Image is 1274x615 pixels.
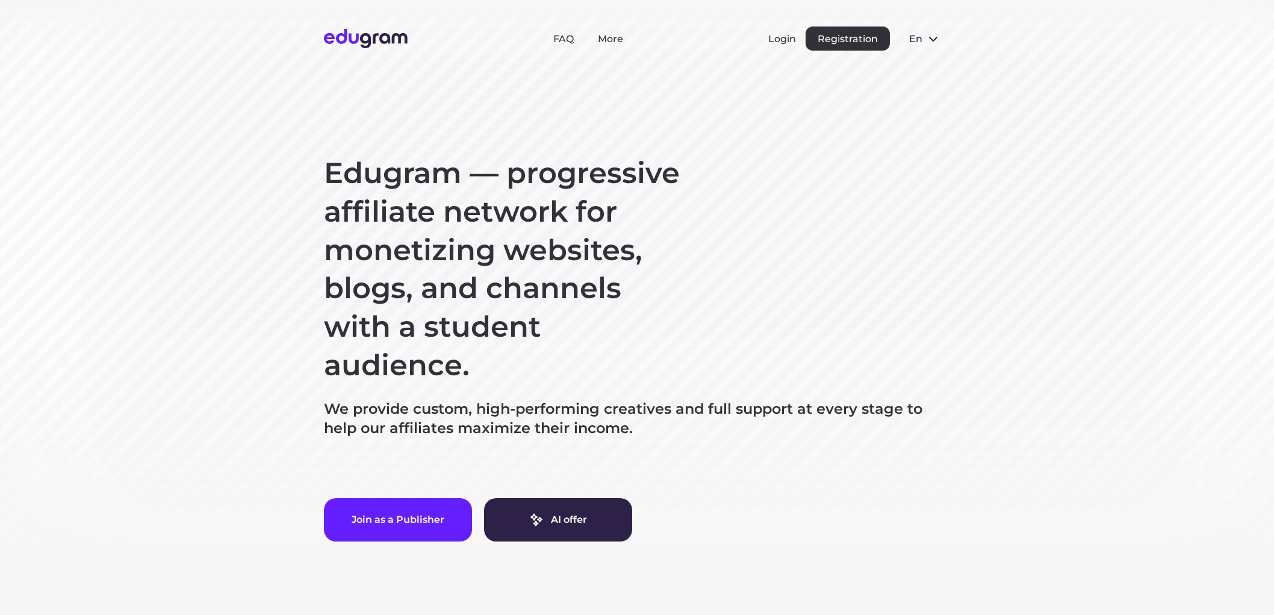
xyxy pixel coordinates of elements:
[553,33,574,45] a: FAQ
[768,33,796,45] button: Login
[484,498,632,542] a: AI offer
[324,29,408,48] img: Edugram Logo
[909,33,921,45] span: en
[324,498,472,542] button: Join as a Publisher
[598,33,623,45] a: More
[324,399,950,438] p: We provide custom, high-performing creatives and full support at every stage to help our affiliat...
[324,154,685,385] h1: Edugram — progressive affiliate network for monetizing websites, blogs, and channels with a stude...
[806,27,890,51] button: Registration
[900,27,950,51] button: en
